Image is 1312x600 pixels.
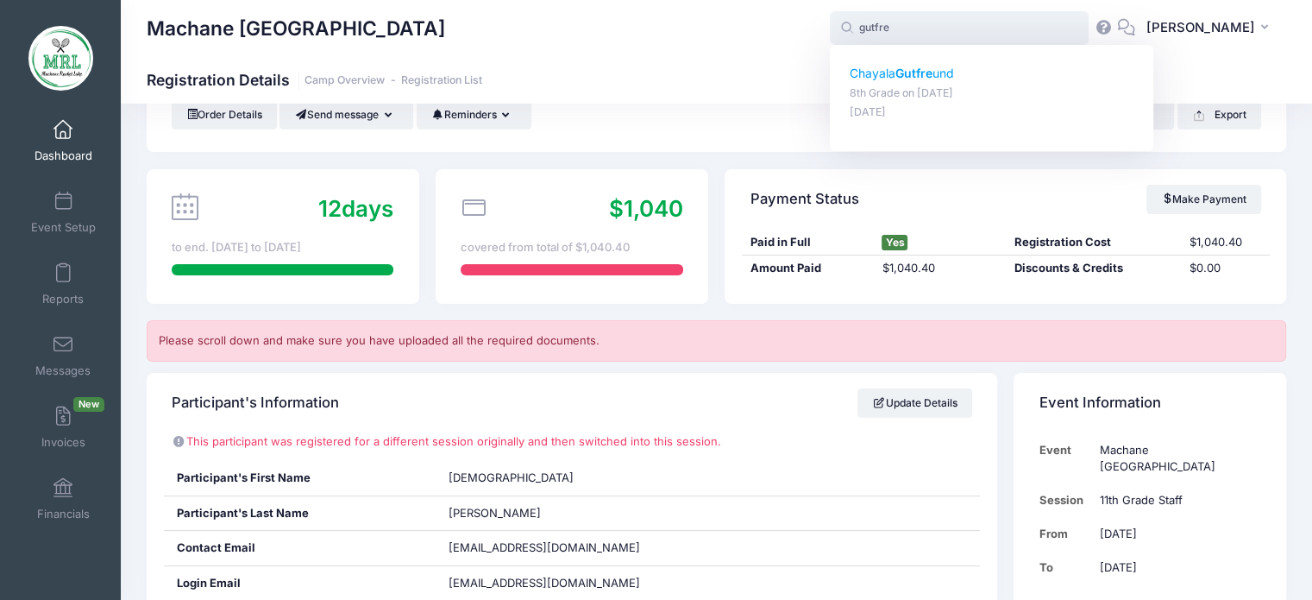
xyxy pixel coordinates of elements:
[164,461,436,496] div: Participant's First Name
[172,378,339,427] h4: Participant's Information
[22,254,104,314] a: Reports
[28,26,93,91] img: Machane Racket Lake
[164,496,436,531] div: Participant's Last Name
[857,388,972,418] a: Update Details
[1146,185,1261,214] a: Make Payment
[73,397,104,412] span: New
[279,100,413,129] button: Send message
[35,363,91,378] span: Messages
[1039,551,1092,584] td: To
[830,11,1089,46] input: Search by First Name, Last Name, or Email...
[750,174,859,224] h4: Payment Status
[895,66,932,80] strong: Gutfre
[37,507,90,521] span: Financials
[147,9,445,48] h1: Machane [GEOGRAPHIC_DATA]
[31,220,96,235] span: Event Setup
[1039,378,1161,427] h4: Event Information
[449,471,574,484] span: [DEMOGRAPHIC_DATA]
[1182,260,1270,277] div: $0.00
[461,239,682,256] div: covered from total of $1,040.40
[850,65,1134,83] p: Chayala und
[1039,433,1092,484] td: Event
[449,540,640,554] span: [EMAIL_ADDRESS][DOMAIN_NAME]
[1091,483,1260,517] td: 11th Grade Staff
[147,320,1286,362] div: Please scroll down and make sure you have uploaded all the required documents.
[850,104,1134,121] p: [DATE]
[35,148,92,163] span: Dashboard
[874,260,1006,277] div: $1,040.40
[1135,9,1286,48] button: [PERSON_NAME]
[1091,517,1260,551] td: [DATE]
[318,195,342,222] span: 12
[42,292,84,306] span: Reports
[1091,433,1260,484] td: Machane [GEOGRAPHIC_DATA]
[1039,517,1092,551] td: From
[1182,234,1270,251] div: $1,040.40
[22,325,104,386] a: Messages
[882,235,907,250] span: Yes
[164,531,436,565] div: Contact Email
[172,100,277,129] a: Order Details
[318,192,393,225] div: days
[609,195,683,222] span: $1,040
[1177,100,1261,129] button: Export
[147,71,482,89] h1: Registration Details
[22,469,104,529] a: Financials
[1146,18,1255,37] span: [PERSON_NAME]
[742,234,874,251] div: Paid in Full
[304,74,385,87] a: Camp Overview
[449,506,541,520] span: [PERSON_NAME]
[742,260,874,277] div: Amount Paid
[417,100,531,129] button: Reminders
[172,239,393,256] div: to end. [DATE] to [DATE]
[172,433,971,451] p: This participant was registered for a different session originally and then switched into this se...
[1091,551,1260,584] td: [DATE]
[1006,260,1182,277] div: Discounts & Credits
[449,575,664,592] span: [EMAIL_ADDRESS][DOMAIN_NAME]
[401,74,482,87] a: Registration List
[22,111,104,171] a: Dashboard
[41,435,85,450] span: Invoices
[22,182,104,243] a: Event Setup
[850,85,1134,102] p: 8th Grade on [DATE]
[22,397,104,458] a: InvoicesNew
[1039,483,1092,517] td: Session
[1006,234,1182,251] div: Registration Cost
